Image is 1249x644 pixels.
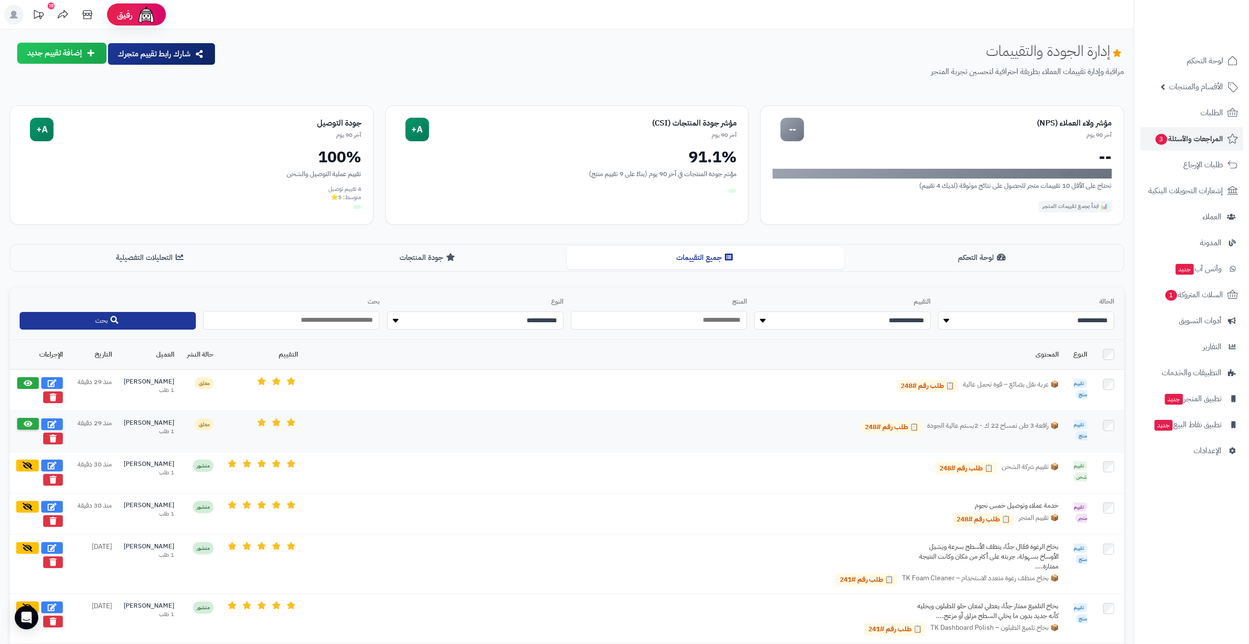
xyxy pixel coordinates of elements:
th: المحتوى [304,340,1064,369]
div: 1 طلب [124,551,174,559]
span: 📦 بخاخ تلميع الطبلون – TK Dashboard Polish [930,623,1059,636]
p: مراقبة وإدارة تقييمات العملاء بطريقة احترافية لتحسين تجربة المتجر [224,66,1124,77]
span: رفيق [117,9,133,21]
th: النوع [1064,340,1093,369]
div: [PERSON_NAME] [124,460,174,469]
h1: إدارة الجودة والتقييمات [986,43,1124,59]
span: منشور [193,542,213,554]
td: [DATE] [69,594,118,644]
label: التقييم [754,297,930,307]
td: منذ 30 دقيقة [69,452,118,493]
span: تقييم متجر [1074,502,1087,523]
div: لا توجد بيانات كافية [772,169,1112,179]
span: معلق [195,377,213,389]
span: السلات المتروكة [1164,288,1223,302]
div: [PERSON_NAME] [124,542,174,551]
a: لوحة التحكم [1140,49,1243,73]
div: -- [772,149,1112,165]
th: التاريخ [69,340,118,369]
a: 📋 طلب رقم #248 [897,380,958,392]
a: تطبيق المتجرجديد [1140,387,1243,411]
span: الطلبات [1200,106,1223,120]
span: العملاء [1202,210,1222,224]
div: 1 طلب [124,469,174,477]
div: مؤشر جودة المنتجات في آخر 90 يوم (بناءً على 9 تقييم منتج) [398,169,737,179]
span: لوحة التحكم [1187,54,1223,68]
a: 📋 طلب رقم #248 [953,513,1014,526]
span: إشعارات التحويلات البنكية [1148,184,1223,198]
span: 📦 عربة نقل بضائع – قوة تحمل عالية [963,380,1059,392]
th: حالة النشر [180,340,219,369]
a: طلبات الإرجاع [1140,153,1243,177]
span: جديد [1175,264,1194,275]
span: منشور [193,601,213,614]
span: أدوات التسويق [1179,314,1222,328]
span: تقييم منتج [1074,603,1087,623]
span: 📦 تقييم المتجر [1019,513,1059,526]
button: إضافة تقييم جديد [17,43,106,64]
th: التقييم [219,340,304,369]
div: A+ [405,118,429,141]
div: تقييم عملية التوصيل والشحن [22,169,361,179]
button: جودة المنتجات [290,247,567,269]
button: بحث [20,312,196,330]
span: جديد [1154,420,1172,431]
span: تقييم منتج [1074,543,1087,564]
span: 📦 رافعة 3 طن تمساح 22 ك - 2بستم عالية الجودة [927,421,1059,434]
a: العملاء [1140,205,1243,229]
td: [DATE] [69,535,118,594]
div: 📊 ابدأ بجمع تقييمات المتجر [1038,201,1112,212]
th: الإجراءات [10,340,69,369]
span: جديد [1165,394,1183,405]
td: منذ 30 دقيقة [69,493,118,535]
a: التقارير [1140,335,1243,359]
span: تقييم منتج [1074,420,1087,440]
div: جودة التوصيل [53,118,361,129]
div: تحتاج على الأقل 10 تقييمات متجر للحصول على نتائج موثوقة (لديك 4 تقييم) [772,180,1112,191]
span: طلبات الإرجاع [1183,158,1223,172]
label: المنتج [571,297,747,307]
span: تقييم شحن [1073,461,1087,482]
a: 📋 طلب رقم #248 [861,421,922,434]
th: العميل [118,340,180,369]
a: المدونة [1140,231,1243,255]
div: آخر 90 يوم [429,131,737,139]
div: [PERSON_NAME] [124,418,174,428]
span: التقارير [1203,340,1222,354]
div: آخر 90 يوم [53,131,361,139]
a: السلات المتروكة1 [1140,283,1243,307]
span: 1 [1165,289,1177,301]
div: [PERSON_NAME] [124,601,174,611]
span: الأقسام والمنتجات [1169,80,1223,94]
a: تحديثات المنصة [26,5,51,27]
div: -- [780,118,804,141]
div: 4 تقييم توصيل متوسط: 5⭐ [22,185,361,202]
div: مؤشر جودة المنتجات (CSI) [429,118,737,129]
label: الحالة [938,297,1114,307]
span: منشور [193,460,213,472]
div: [PERSON_NAME] [124,501,174,510]
div: 1 طلب [124,386,174,394]
span: 📦 تقييم شركة الشحن [1002,462,1059,475]
span: 📦 بخاخ منظف رغوة متعدد الاستخدام – TK Foam Cleaner [902,573,1059,586]
div: بخاخ الرغوة فعّال جدًا، ينظف الأسطح بسرعة ويشيل الأوساخ بسهولة. جربته على أكثر من مكان وكانت النت... [911,542,1059,571]
span: المراجعات والأسئلة [1154,132,1223,146]
td: منذ 29 دقيقة [69,369,118,411]
div: 10 [48,2,54,9]
a: المراجعات والأسئلة3 [1140,127,1243,151]
a: تطبيق نقاط البيعجديد [1140,413,1243,437]
div: بخاخ التلميع ممتاز جدًا، يعطي لمعان حلو للطبلون ويخليه كأنه جديد بدون ما يخلي السطح مزلق أو مزعج.... [911,601,1059,620]
div: Open Intercom Messenger [15,606,38,629]
span: الإعدادات [1194,444,1222,458]
div: مؤشر ولاء العملاء (NPS) [804,118,1112,129]
span: تطبيق نقاط البيع [1153,418,1222,432]
span: معلق [195,418,213,431]
button: التحليلات التفصيلية [12,247,290,269]
a: 📋 طلب رقم #241 [864,623,926,636]
a: التطبيقات والخدمات [1140,361,1243,385]
a: الإعدادات [1140,439,1243,463]
div: [PERSON_NAME] [124,377,174,386]
span: وآتس آب [1174,262,1222,276]
span: المدونة [1200,236,1222,250]
span: تقييم منتج [1074,379,1087,399]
